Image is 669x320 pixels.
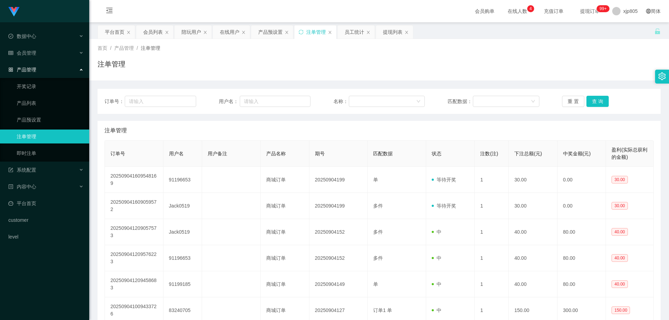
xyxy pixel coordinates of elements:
td: 91199185 [163,271,202,297]
a: 产品预设置 [17,113,84,127]
td: 1 [475,245,509,271]
span: 中 [432,307,441,313]
span: 名称： [333,98,349,105]
td: 91196653 [163,245,202,271]
span: 产品管理 [8,67,36,72]
span: 中 [432,229,441,235]
a: 注单管理 [17,130,84,143]
i: 图标: close [285,30,289,34]
td: 1 [475,193,509,219]
span: 40.00 [612,254,628,262]
i: 图标: sync [299,30,303,34]
span: 匹配数据 [373,151,393,156]
a: 开奖记录 [17,79,84,93]
td: 40.00 [509,219,557,245]
td: 30.00 [509,193,557,219]
div: 在线用户 [220,25,239,39]
span: 订单号： [105,98,125,105]
i: 图标: down [416,99,421,104]
td: 202509041609059572 [105,193,163,219]
p: 4 [529,5,532,12]
i: 图标: close [405,30,409,34]
td: 商城订单 [261,193,309,219]
span: / [137,45,138,51]
span: 会员管理 [8,50,36,56]
span: 多件 [373,229,383,235]
span: 单 [373,177,378,182]
a: customer [8,213,84,227]
td: 80.00 [557,271,606,297]
td: 202509041209057573 [105,219,163,245]
img: logo.9652507e.png [8,7,20,17]
span: / [110,45,111,51]
td: 20250904199 [309,167,368,193]
span: 用户备注 [208,151,227,156]
a: 图标: dashboard平台首页 [8,196,84,210]
td: 30.00 [509,167,557,193]
i: 图标: close [328,30,332,34]
td: 商城订单 [261,245,309,271]
sup: 4 [527,5,534,12]
button: 重 置 [562,96,584,107]
td: 1 [475,167,509,193]
span: 中奖金额(元) [563,151,591,156]
td: Jack0519 [163,219,202,245]
td: 202509041609548169 [105,167,163,193]
i: 图标: setting [658,72,666,80]
i: 图标: close [241,30,246,34]
td: 1 [475,219,509,245]
td: 80.00 [557,219,606,245]
td: 1 [475,271,509,297]
i: 图标: unlock [654,28,661,34]
span: 多件 [373,203,383,209]
div: 平台首页 [105,25,124,39]
sup: 263 [597,5,609,12]
i: 图标: close [126,30,131,34]
td: 202509041209458683 [105,271,163,297]
span: 中 [432,255,441,261]
span: 等待开奖 [432,203,456,209]
input: 请输入 [240,96,310,107]
td: 40.00 [509,271,557,297]
span: 30.00 [612,176,628,184]
div: 会员列表 [143,25,163,39]
span: 注单管理 [141,45,160,51]
span: 订单号 [110,151,125,156]
span: 盈利(实际总获利的金额) [612,147,647,160]
i: 图标: appstore-o [8,67,13,72]
button: 查 询 [586,96,609,107]
span: 30.00 [612,202,628,210]
div: 产品预设置 [258,25,283,39]
td: 商城订单 [261,219,309,245]
span: 首页 [98,45,107,51]
i: 图标: close [165,30,169,34]
td: 商城订单 [261,167,309,193]
a: level [8,230,84,244]
span: 40.00 [612,280,628,288]
td: 202509041209576223 [105,245,163,271]
span: 150.00 [612,306,630,314]
span: 用户名： [219,98,240,105]
span: 40.00 [612,228,628,236]
i: 图标: close [366,30,370,34]
span: 充值订单 [540,9,567,14]
span: 产品名称 [266,151,286,156]
span: 注单管理 [105,126,127,135]
i: 图标: menu-fold [98,0,121,23]
i: 图标: table [8,50,13,55]
td: 20250904152 [309,219,368,245]
i: 图标: check-circle-o [8,34,13,39]
div: 陪玩用户 [182,25,201,39]
span: 多件 [373,255,383,261]
i: 图标: down [531,99,535,104]
td: 91196653 [163,167,202,193]
div: 注单管理 [306,25,326,39]
td: 20250904149 [309,271,368,297]
i: 图标: profile [8,184,13,189]
span: 中 [432,281,441,287]
span: 状态 [432,151,441,156]
span: 提现订单 [577,9,603,14]
span: 等待开奖 [432,177,456,182]
span: 系统配置 [8,167,36,173]
span: 下注总额(元) [514,151,542,156]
